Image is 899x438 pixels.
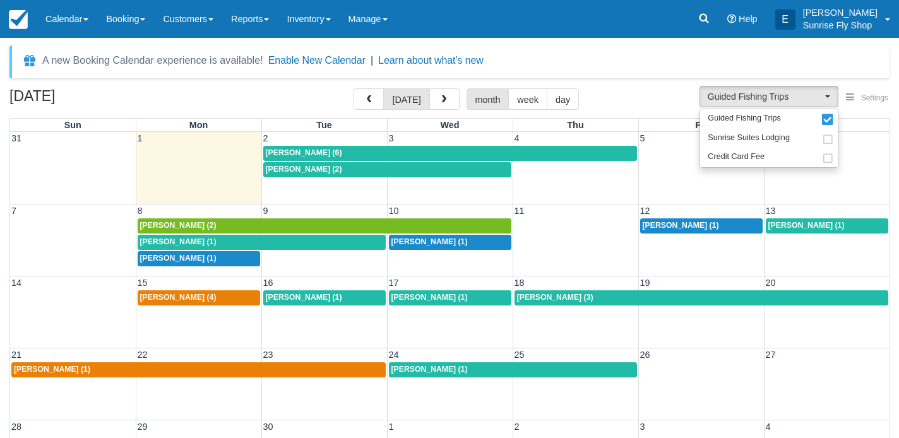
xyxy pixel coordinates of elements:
span: 21 [10,350,23,360]
span: Credit Card Fee [708,151,765,163]
span: Sun [64,120,81,130]
a: [PERSON_NAME] (1) [640,218,763,234]
a: [PERSON_NAME] (3) [515,290,889,305]
span: 15 [136,278,149,288]
span: Help [739,14,758,24]
span: [PERSON_NAME] (1) [14,365,90,374]
span: 2 [262,133,270,143]
span: 27 [765,350,777,360]
a: [PERSON_NAME] (4) [138,290,260,305]
a: [PERSON_NAME] (1) [766,218,889,234]
span: 17 [388,278,400,288]
span: 7 [10,206,18,216]
a: [PERSON_NAME] (1) [389,235,511,250]
div: A new Booking Calendar experience is available! [42,53,263,68]
p: Sunrise Fly Shop [803,19,878,32]
span: 22 [136,350,149,360]
span: 8 [136,206,144,216]
div: E [775,9,795,30]
span: Settings [861,93,888,102]
span: [PERSON_NAME] (1) [391,365,468,374]
span: 5 [639,133,646,143]
span: 23 [262,350,275,360]
span: 19 [639,278,652,288]
a: [PERSON_NAME] (1) [263,290,386,305]
span: 3 [639,422,646,432]
button: week [508,88,547,110]
a: [PERSON_NAME] (1) [389,362,637,377]
span: 14 [10,278,23,288]
span: 12 [639,206,652,216]
span: [PERSON_NAME] (3) [517,293,593,302]
span: 4 [513,133,521,143]
span: 4 [765,422,772,432]
span: Tue [316,120,332,130]
button: [DATE] [383,88,429,110]
span: Mon [189,120,208,130]
span: [PERSON_NAME] (6) [266,148,342,157]
span: 29 [136,422,149,432]
span: 1 [388,422,395,432]
span: Guided Fishing Trips [708,90,822,103]
a: [PERSON_NAME] (1) [138,235,386,250]
span: 30 [262,422,275,432]
span: 10 [388,206,400,216]
span: Fri [695,120,706,130]
span: [PERSON_NAME] (2) [266,165,342,174]
span: 11 [513,206,526,216]
button: day [547,88,579,110]
span: 28 [10,422,23,432]
span: 13 [765,206,777,216]
span: [PERSON_NAME] (2) [140,221,217,230]
span: [PERSON_NAME] (1) [643,221,719,230]
button: month [467,88,509,110]
span: 16 [262,278,275,288]
span: Sunrise Suites Lodging [708,133,790,144]
span: [PERSON_NAME] (1) [768,221,845,230]
a: [PERSON_NAME] (2) [263,162,511,177]
span: 26 [639,350,652,360]
a: Learn about what's new [378,55,484,66]
span: | [371,55,373,66]
a: [PERSON_NAME] (2) [138,218,511,234]
span: Guided Fishing Trips [708,113,781,124]
img: checkfront-main-nav-mini-logo.png [9,10,28,29]
a: [PERSON_NAME] (1) [138,251,260,266]
span: 3 [388,133,395,143]
span: 1 [136,133,144,143]
button: Settings [838,89,896,107]
button: Enable New Calendar [268,54,366,67]
span: 20 [765,278,777,288]
span: 2 [513,422,521,432]
span: 24 [388,350,400,360]
span: 31 [10,133,23,143]
a: [PERSON_NAME] (1) [389,290,511,305]
a: [PERSON_NAME] (1) [11,362,386,377]
span: 9 [262,206,270,216]
span: [PERSON_NAME] (1) [140,237,217,246]
span: Thu [567,120,583,130]
span: 25 [513,350,526,360]
p: [PERSON_NAME] [803,6,878,19]
span: [PERSON_NAME] (1) [266,293,342,302]
a: [PERSON_NAME] (6) [263,146,637,161]
span: [PERSON_NAME] (4) [140,293,217,302]
button: Guided Fishing Trips [700,86,838,107]
span: Wed [440,120,459,130]
span: [PERSON_NAME] (1) [140,254,217,263]
i: Help [727,15,736,23]
span: [PERSON_NAME] (1) [391,293,468,302]
span: [PERSON_NAME] (1) [391,237,468,246]
span: 18 [513,278,526,288]
h2: [DATE] [9,88,169,112]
